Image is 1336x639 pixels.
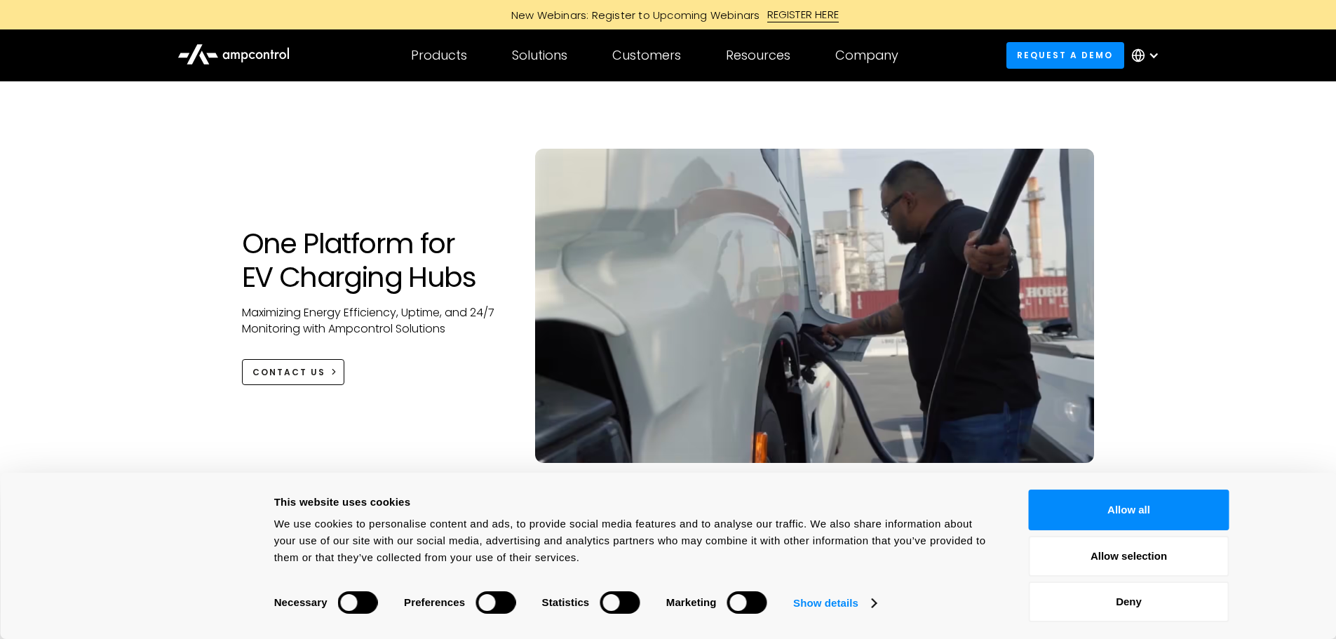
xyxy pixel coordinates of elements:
div: Customers [612,48,681,63]
div: REGISTER HERE [767,7,839,22]
button: Allow all [1029,490,1229,530]
legend: Consent Selection [274,585,274,586]
strong: Preferences [404,596,465,608]
div: Resources [726,48,790,63]
div: New Webinars: Register to Upcoming Webinars [497,8,767,22]
strong: Statistics [542,596,590,608]
div: Company [835,48,898,63]
div: This website uses cookies [274,494,997,511]
p: Maximizing Energy Efficiency, Uptime, and 24/7 Monitoring with Ampcontrol Solutions [242,305,508,337]
a: CONTACT US [242,359,345,385]
button: Allow selection [1029,536,1229,577]
div: Products [411,48,467,63]
a: New Webinars: Register to Upcoming WebinarsREGISTER HERE [353,7,984,22]
div: CONTACT US [252,366,325,379]
button: Deny [1029,581,1229,622]
a: Request a demo [1006,42,1124,68]
h1: One Platform for EV Charging Hubs [242,227,508,294]
strong: Necessary [274,596,328,608]
strong: Marketing [666,596,717,608]
div: We use cookies to personalise content and ads, to provide social media features and to analyse ou... [274,516,997,566]
div: Solutions [512,48,567,63]
a: Show details [793,593,876,614]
